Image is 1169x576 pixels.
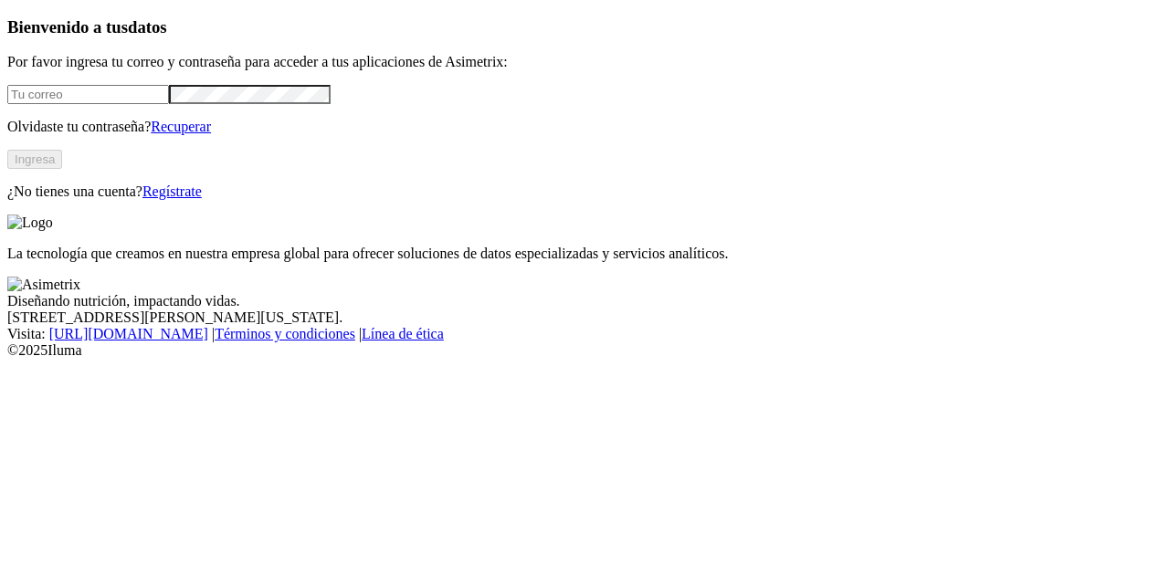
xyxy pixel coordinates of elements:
img: Logo [7,215,53,231]
input: Tu correo [7,85,169,104]
p: Olvidaste tu contraseña? [7,119,1162,135]
div: Diseñando nutrición, impactando vidas. [7,293,1162,309]
div: [STREET_ADDRESS][PERSON_NAME][US_STATE]. [7,309,1162,326]
div: © 2025 Iluma [7,342,1162,359]
span: datos [128,17,167,37]
a: [URL][DOMAIN_NAME] [49,326,208,341]
h3: Bienvenido a tus [7,17,1162,37]
p: ¿No tienes una cuenta? [7,183,1162,200]
button: Ingresa [7,150,62,169]
a: Términos y condiciones [215,326,355,341]
a: Recuperar [151,119,211,134]
a: Regístrate [142,183,202,199]
a: Línea de ética [362,326,444,341]
p: La tecnología que creamos en nuestra empresa global para ofrecer soluciones de datos especializad... [7,246,1162,262]
div: Visita : | | [7,326,1162,342]
img: Asimetrix [7,277,80,293]
p: Por favor ingresa tu correo y contraseña para acceder a tus aplicaciones de Asimetrix: [7,54,1162,70]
